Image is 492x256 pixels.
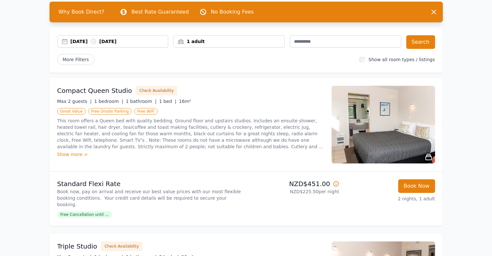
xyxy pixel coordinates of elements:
[57,211,112,218] span: Free Cancellation until ...
[57,99,92,104] span: Max 2 guests |
[126,99,157,104] span: 1 bathroom |
[249,179,339,188] p: NZD$451.00
[136,86,177,95] button: Check Availability
[131,8,189,16] p: Best Rate Guaranteed
[57,117,324,150] p: This room offers a Queen bed with quality bedding. Ground floor and upstairs studios. Includes an...
[179,99,191,104] span: 16m²
[174,38,284,45] div: 1 adult
[134,108,158,115] span: Free WiFi
[57,188,244,208] p: Book now, pay on arrival and receive our best value prices with our most flexible booking conditi...
[57,242,97,251] h3: Triple Studio
[57,54,94,65] span: More Filters
[159,99,176,104] span: 1 bed |
[53,6,110,18] span: Why Book Direct?
[398,179,435,193] button: Book Now
[57,151,324,158] div: Show more >
[406,35,435,49] button: Search
[249,188,339,195] p: NZD$225.50 per night
[94,99,123,104] span: 1 bedroom |
[88,108,132,115] span: Free Onsite Parking
[344,195,435,202] p: 2 nights, 1 adult
[57,86,132,95] h3: Compact Queen Studio
[57,179,244,188] p: Standard Flexi Rate
[101,241,142,251] button: Check Availability
[368,57,435,62] label: Show all room types / listings
[211,8,254,16] p: No Booking Fees
[71,38,168,45] div: [DATE] [DATE]
[57,108,86,115] span: Great Value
